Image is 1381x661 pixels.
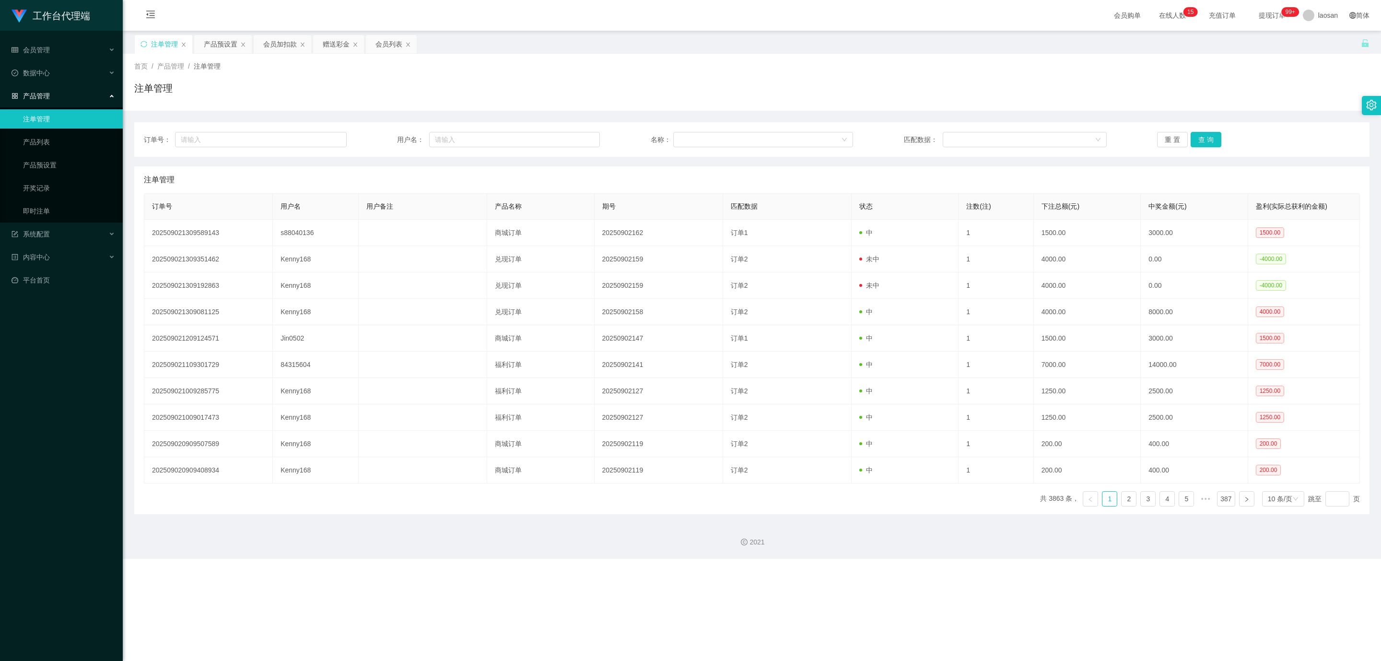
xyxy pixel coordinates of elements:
li: 上一页 [1083,491,1098,507]
span: 未中 [859,255,879,263]
td: 20250902141 [595,352,723,378]
span: 中 [859,229,873,236]
span: ••• [1198,491,1213,507]
li: 3 [1140,491,1156,507]
span: 订单2 [731,282,748,289]
td: 福利订单 [487,352,594,378]
td: 兑现订单 [487,246,594,272]
td: Kenny168 [273,272,359,299]
td: 2500.00 [1141,378,1248,404]
td: 福利订单 [487,378,594,404]
span: 中 [859,440,873,448]
button: 查 询 [1191,132,1221,147]
td: 20250902159 [595,246,723,272]
div: 产品预设置 [204,35,237,53]
td: 兑现订单 [487,272,594,299]
td: 20250902127 [595,378,723,404]
span: 用户名 [281,202,301,210]
td: 商城订单 [487,431,594,457]
td: 20250902159 [595,272,723,299]
li: 387 [1217,491,1235,507]
i: 图标: profile [12,254,18,260]
td: 84315604 [273,352,359,378]
span: 名称： [651,135,673,145]
span: 200.00 [1256,438,1281,449]
td: 1 [959,325,1033,352]
li: 5 [1179,491,1194,507]
td: 7000.00 [1034,352,1141,378]
h1: 注单管理 [134,81,173,95]
td: 1 [959,299,1033,325]
i: 图标: close [352,42,358,47]
td: 202509021309351462 [144,246,273,272]
li: 4 [1159,491,1175,507]
p: 5 [1191,7,1194,17]
i: 图标: left [1088,496,1093,502]
td: 兑现订单 [487,299,594,325]
div: 赠送彩金 [323,35,350,53]
button: 重 置 [1157,132,1188,147]
td: 400.00 [1141,431,1248,457]
img: logo.9652507e.png [12,10,27,23]
span: 订单2 [731,361,748,368]
span: 7000.00 [1256,359,1284,370]
td: Jin0502 [273,325,359,352]
span: 在线人数 [1154,12,1191,19]
i: 图标: close [181,42,187,47]
td: 202509021309192863 [144,272,273,299]
td: Kenny168 [273,404,359,431]
td: Kenny168 [273,299,359,325]
span: 1500.00 [1256,227,1284,238]
td: 2500.00 [1141,404,1248,431]
span: 200.00 [1256,465,1281,475]
td: 14000.00 [1141,352,1248,378]
td: 202509021109301729 [144,352,273,378]
a: 5 [1179,492,1194,506]
span: 中 [859,361,873,368]
span: 会员管理 [12,46,50,54]
td: 1 [959,457,1033,484]
span: 产品管理 [157,62,184,70]
i: 图标: close [405,42,411,47]
i: 图标: down [842,137,847,143]
td: Kenny168 [273,378,359,404]
span: 订单号 [152,202,172,210]
a: 4 [1160,492,1174,506]
span: / [152,62,153,70]
div: 10 条/页 [1268,492,1292,506]
i: 图标: copyright [741,539,748,545]
td: Kenny168 [273,457,359,484]
td: 商城订单 [487,325,594,352]
td: 20250902162 [595,220,723,246]
td: s88040136 [273,220,359,246]
span: 首页 [134,62,148,70]
td: 商城订单 [487,457,594,484]
span: 注单管理 [194,62,221,70]
i: 图标: appstore-o [12,93,18,99]
i: 图标: global [1349,12,1356,19]
span: 中 [859,334,873,342]
td: 1 [959,378,1033,404]
span: 期号 [602,202,616,210]
td: 1 [959,246,1033,272]
td: Kenny168 [273,431,359,457]
span: 订单1 [731,229,748,236]
span: 用户备注 [366,202,393,210]
span: 中 [859,413,873,421]
a: 开奖记录 [23,178,115,198]
div: 会员加扣款 [263,35,297,53]
span: 订单2 [731,466,748,474]
span: / [188,62,190,70]
span: 订单2 [731,308,748,316]
span: 用户名： [397,135,429,145]
td: 1500.00 [1034,325,1141,352]
td: 202509020909408934 [144,457,273,484]
span: 提现订单 [1254,12,1290,19]
td: 1250.00 [1034,378,1141,404]
i: 图标: menu-fold [134,0,167,31]
i: 图标: unlock [1361,39,1369,47]
span: 注数(注) [966,202,991,210]
td: 商城订单 [487,220,594,246]
input: 请输入 [429,132,600,147]
p: 1 [1187,7,1191,17]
